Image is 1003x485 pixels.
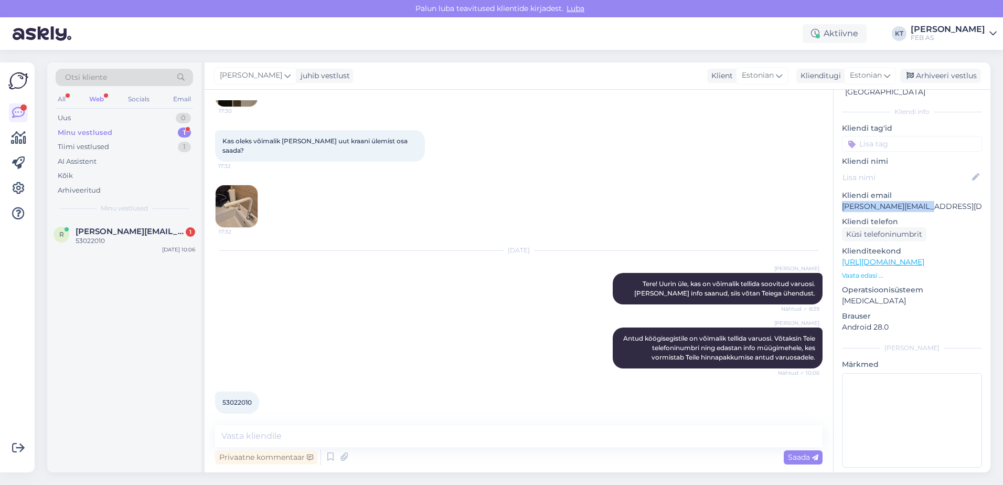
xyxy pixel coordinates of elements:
[774,265,819,272] span: [PERSON_NAME]
[58,142,109,152] div: Tiimi vestlused
[842,296,982,307] p: [MEDICAL_DATA]
[842,107,982,117] div: Kliendi info
[59,230,64,238] span: r
[222,398,252,406] span: 53022010
[842,216,982,227] p: Kliendi telefon
[219,107,258,115] span: 17:30
[58,171,73,181] div: Kõik
[842,359,982,370] p: Märkmed
[803,24,867,43] div: Aktiivne
[842,257,924,267] a: [URL][DOMAIN_NAME]
[796,70,841,81] div: Klienditugi
[842,156,982,167] p: Kliendi nimi
[911,25,985,34] div: [PERSON_NAME]
[623,334,817,361] span: Antud köögisegistile on võimalik tellida varuosi. Võtaksin Teie telefoninumbri ning edastan info ...
[216,185,258,227] img: Attachment
[842,136,982,152] input: Lisa tag
[178,142,191,152] div: 1
[563,4,588,13] span: Luba
[176,113,191,123] div: 0
[842,271,982,280] p: Vaata edasi ...
[842,322,982,333] p: Android 28.0
[842,284,982,296] p: Operatsioonisüsteem
[126,92,152,106] div: Socials
[842,246,982,257] p: Klienditeekond
[87,92,106,106] div: Web
[842,311,982,322] p: Brauser
[296,70,350,81] div: juhib vestlust
[222,137,409,154] span: Kas oleks võimalik [PERSON_NAME] uut kraani ülemist osa saada?
[218,414,258,422] span: 10:13
[742,70,774,81] span: Estonian
[780,305,819,313] span: Nähtud ✓ 8:39
[76,236,195,246] div: 53022010
[218,162,258,170] span: 17:32
[850,70,882,81] span: Estonian
[56,92,68,106] div: All
[8,71,28,91] img: Askly Logo
[911,25,997,42] a: [PERSON_NAME]FEB AS
[58,156,97,167] div: AI Assistent
[634,280,817,297] span: Tere! Uurin üle, kas on võimalik tellida soovitud varuosi. [PERSON_NAME] info saanud, siis võtan ...
[65,72,107,83] span: Otsi kliente
[220,70,282,81] span: [PERSON_NAME]
[178,128,191,138] div: 1
[186,227,195,237] div: 1
[162,246,195,254] div: [DATE] 10:06
[788,452,818,462] span: Saada
[911,34,985,42] div: FEB AS
[58,185,101,196] div: Arhiveeritud
[101,204,148,213] span: Minu vestlused
[707,70,733,81] div: Klient
[778,369,819,377] span: Nähtud ✓ 10:06
[219,228,258,236] span: 17:32
[58,113,71,123] div: Uus
[842,172,970,183] input: Lisa nimi
[842,190,982,201] p: Kliendi email
[842,227,926,241] div: Küsi telefoninumbrit
[842,201,982,212] p: [PERSON_NAME][EMAIL_ADDRESS][DOMAIN_NAME]
[171,92,193,106] div: Email
[58,128,112,138] div: Minu vestlused
[215,450,317,465] div: Privaatne kommentaar
[76,227,185,236] span: rainis.kruup@mail.ee
[215,246,823,255] div: [DATE]
[842,123,982,134] p: Kliendi tag'id
[842,343,982,353] div: [PERSON_NAME]
[892,26,906,41] div: KT
[900,69,981,83] div: Arhiveeri vestlus
[774,319,819,327] span: [PERSON_NAME]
